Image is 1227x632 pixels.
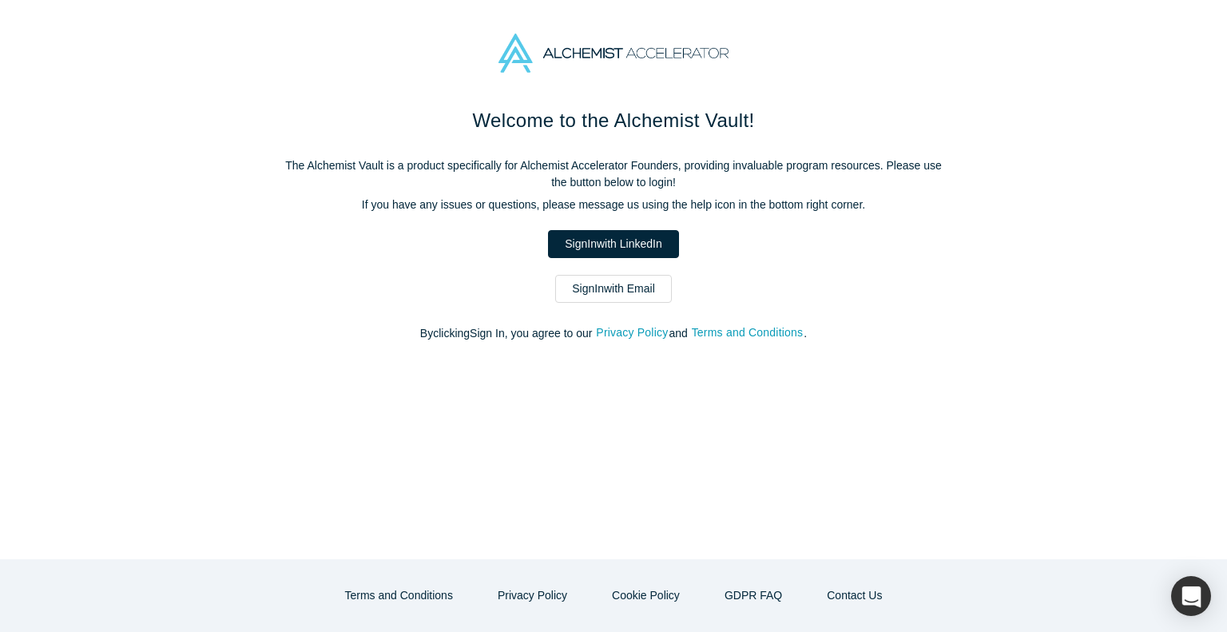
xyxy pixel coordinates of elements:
[328,582,470,610] button: Terms and Conditions
[498,34,729,73] img: Alchemist Accelerator Logo
[278,106,949,135] h1: Welcome to the Alchemist Vault!
[278,325,949,342] p: By clicking Sign In , you agree to our and .
[595,324,669,342] button: Privacy Policy
[278,157,949,191] p: The Alchemist Vault is a product specifically for Alchemist Accelerator Founders, providing inval...
[708,582,799,610] a: GDPR FAQ
[555,275,672,303] a: SignInwith Email
[548,230,678,258] a: SignInwith LinkedIn
[595,582,697,610] button: Cookie Policy
[481,582,584,610] button: Privacy Policy
[691,324,804,342] button: Terms and Conditions
[278,197,949,213] p: If you have any issues or questions, please message us using the help icon in the bottom right co...
[810,582,899,610] button: Contact Us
